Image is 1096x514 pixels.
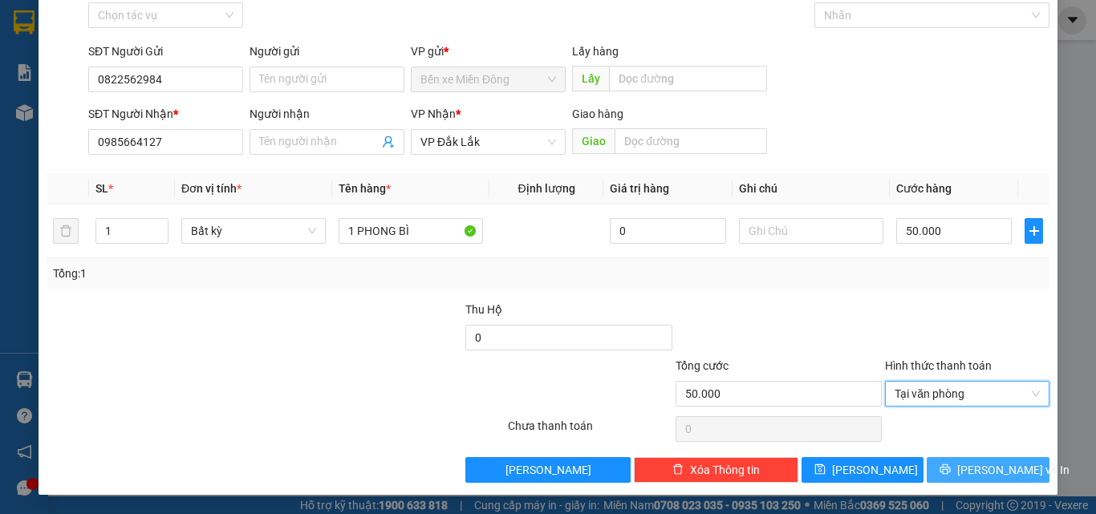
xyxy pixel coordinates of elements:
[8,68,111,103] li: VP Bến xe Miền Đông
[690,461,760,479] span: Xóa Thông tin
[814,463,826,476] span: save
[957,461,1070,479] span: [PERSON_NAME] và In
[610,218,725,244] input: 0
[111,68,213,86] li: VP VP Đắk Lắk
[634,457,798,483] button: deleteXóa Thông tin
[506,417,674,445] div: Chưa thanh toán
[420,130,556,154] span: VP Đắk Lắk
[896,182,952,195] span: Cước hàng
[672,463,684,476] span: delete
[505,461,591,479] span: [PERSON_NAME]
[572,45,619,58] span: Lấy hàng
[733,173,890,204] th: Ghi chú
[250,42,404,60] div: Người gửi
[572,128,615,154] span: Giao
[411,107,456,120] span: VP Nhận
[8,8,233,38] li: Quý Thảo
[382,136,395,148] span: user-add
[572,107,623,120] span: Giao hàng
[339,218,483,244] input: VD: Bàn, Ghế
[95,182,108,195] span: SL
[572,66,609,91] span: Lấy
[191,219,316,243] span: Bất kỳ
[895,382,1040,406] span: Tại văn phòng
[1025,218,1043,244] button: plus
[802,457,924,483] button: save[PERSON_NAME]
[53,265,424,282] div: Tổng: 1
[676,359,729,372] span: Tổng cước
[465,303,502,316] span: Thu Hộ
[339,182,391,195] span: Tên hàng
[832,461,918,479] span: [PERSON_NAME]
[8,107,19,118] span: environment
[88,105,243,123] div: SĐT Người Nhận
[615,128,767,154] input: Dọc đường
[518,182,574,195] span: Định lượng
[420,67,556,91] span: Bến xe Miền Đông
[411,42,566,60] div: VP gửi
[181,182,242,195] span: Đơn vị tính
[250,105,404,123] div: Người nhận
[739,218,883,244] input: Ghi Chú
[927,457,1049,483] button: printer[PERSON_NAME] và In
[610,182,669,195] span: Giá trị hàng
[465,457,630,483] button: [PERSON_NAME]
[1025,225,1042,237] span: plus
[8,106,108,172] b: Quán nước dãy 8 - D07, BX Miền Đông 292 Đinh Bộ Lĩnh
[609,66,767,91] input: Dọc đường
[88,42,243,60] div: SĐT Người Gửi
[53,218,79,244] button: delete
[940,463,951,476] span: printer
[885,359,992,372] label: Hình thức thanh toán
[111,89,122,100] span: environment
